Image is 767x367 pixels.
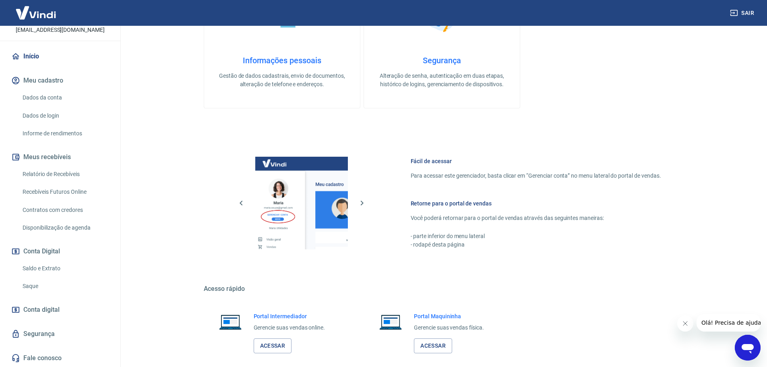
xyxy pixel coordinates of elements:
[19,260,111,277] a: Saldo e Extrato
[254,312,325,320] h6: Portal Intermediador
[16,26,105,34] p: [EMAIL_ADDRESS][DOMAIN_NAME]
[10,148,111,166] button: Meus recebíveis
[10,349,111,367] a: Fale conosco
[19,202,111,218] a: Contratos com credores
[19,108,111,124] a: Dados de login
[377,56,507,65] h4: Segurança
[10,325,111,343] a: Segurança
[728,6,757,21] button: Sair
[10,72,111,89] button: Meu cadastro
[677,315,693,332] iframe: Fechar mensagem
[414,312,484,320] h6: Portal Maquininha
[414,323,484,332] p: Gerencie suas vendas física.
[411,199,661,207] h6: Retorne para o portal de vendas
[411,241,661,249] p: - rodapé desta página
[10,243,111,260] button: Conta Digital
[411,157,661,165] h6: Fácil de acessar
[10,48,111,65] a: Início
[735,335,761,361] iframe: Botão para abrir a janela de mensagens
[19,125,111,142] a: Informe de rendimentos
[374,312,407,332] img: Imagem de um notebook aberto
[217,72,347,89] p: Gestão de dados cadastrais, envio de documentos, alteração de telefone e endereços.
[697,314,761,332] iframe: Mensagem da empresa
[255,157,348,249] img: Imagem da dashboard mostrando o botão de gerenciar conta na sidebar no lado esquerdo
[23,304,60,315] span: Conta digital
[213,312,247,332] img: Imagem de um notebook aberto
[204,285,680,293] h5: Acesso rápido
[19,220,111,236] a: Disponibilização de agenda
[254,338,292,353] a: Acessar
[5,6,68,12] span: Olá! Precisa de ajuda?
[411,232,661,241] p: - parte inferior do menu lateral
[377,72,507,89] p: Alteração de senha, autenticação em duas etapas, histórico de logins, gerenciamento de dispositivos.
[19,278,111,294] a: Saque
[414,338,452,353] a: Acessar
[19,89,111,106] a: Dados da conta
[10,0,62,25] img: Vindi
[10,301,111,319] a: Conta digital
[19,166,111,182] a: Relatório de Recebíveis
[254,323,325,332] p: Gerencie suas vendas online.
[411,214,661,222] p: Você poderá retornar para o portal de vendas através das seguintes maneiras:
[411,172,661,180] p: Para acessar este gerenciador, basta clicar em “Gerenciar conta” no menu lateral do portal de ven...
[217,56,347,65] h4: Informações pessoais
[19,184,111,200] a: Recebíveis Futuros Online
